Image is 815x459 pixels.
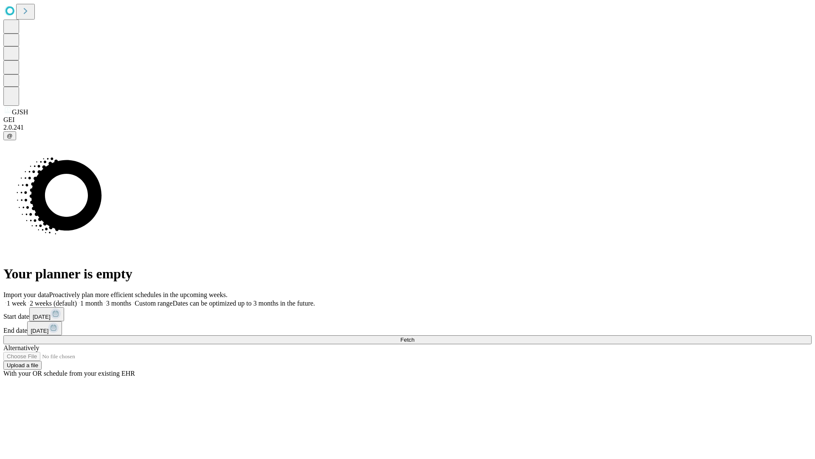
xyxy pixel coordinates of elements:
span: GJSH [12,108,28,116]
div: Start date [3,307,812,321]
button: Upload a file [3,361,42,370]
span: 1 week [7,300,26,307]
span: 2 weeks (default) [30,300,77,307]
div: End date [3,321,812,335]
button: [DATE] [27,321,62,335]
div: 2.0.241 [3,124,812,131]
span: Import your data [3,291,49,298]
span: 3 months [106,300,131,307]
div: GEI [3,116,812,124]
span: 1 month [80,300,103,307]
button: Fetch [3,335,812,344]
span: With your OR schedule from your existing EHR [3,370,135,377]
span: Dates can be optimized up to 3 months in the future. [173,300,315,307]
h1: Your planner is empty [3,266,812,282]
span: Custom range [135,300,172,307]
span: Fetch [400,337,414,343]
span: [DATE] [33,314,51,320]
button: [DATE] [29,307,64,321]
span: [DATE] [31,328,48,334]
span: Alternatively [3,344,39,351]
span: @ [7,133,13,139]
button: @ [3,131,16,140]
span: Proactively plan more efficient schedules in the upcoming weeks. [49,291,228,298]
